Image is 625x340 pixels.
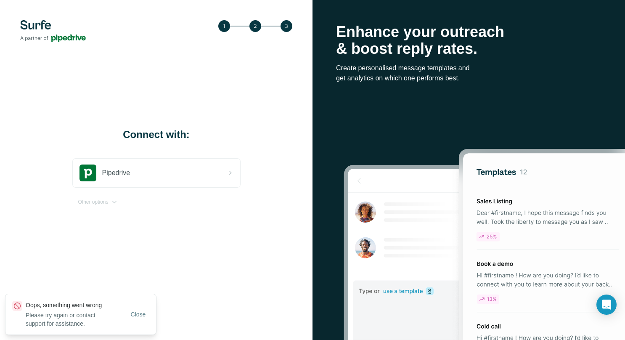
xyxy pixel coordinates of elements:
[131,310,146,319] span: Close
[344,149,625,340] img: Surfe Stock Photo - Selling good vibes
[102,168,130,178] span: Pipedrive
[79,165,96,181] img: pipedrive's logo
[218,20,292,32] img: Step 3
[336,40,601,57] p: & boost reply rates.
[26,301,120,309] p: Oops, something went wrong
[336,63,601,73] p: Create personalised message templates and
[596,295,617,315] div: Open Intercom Messenger
[26,311,120,328] p: Please try again or contact support for assistance.
[336,24,601,40] p: Enhance your outreach
[125,307,152,322] button: Close
[72,128,241,141] h1: Connect with:
[336,73,601,83] p: get analytics on which one performs best.
[78,198,109,206] span: Other options
[20,20,86,42] img: Surfe's logo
